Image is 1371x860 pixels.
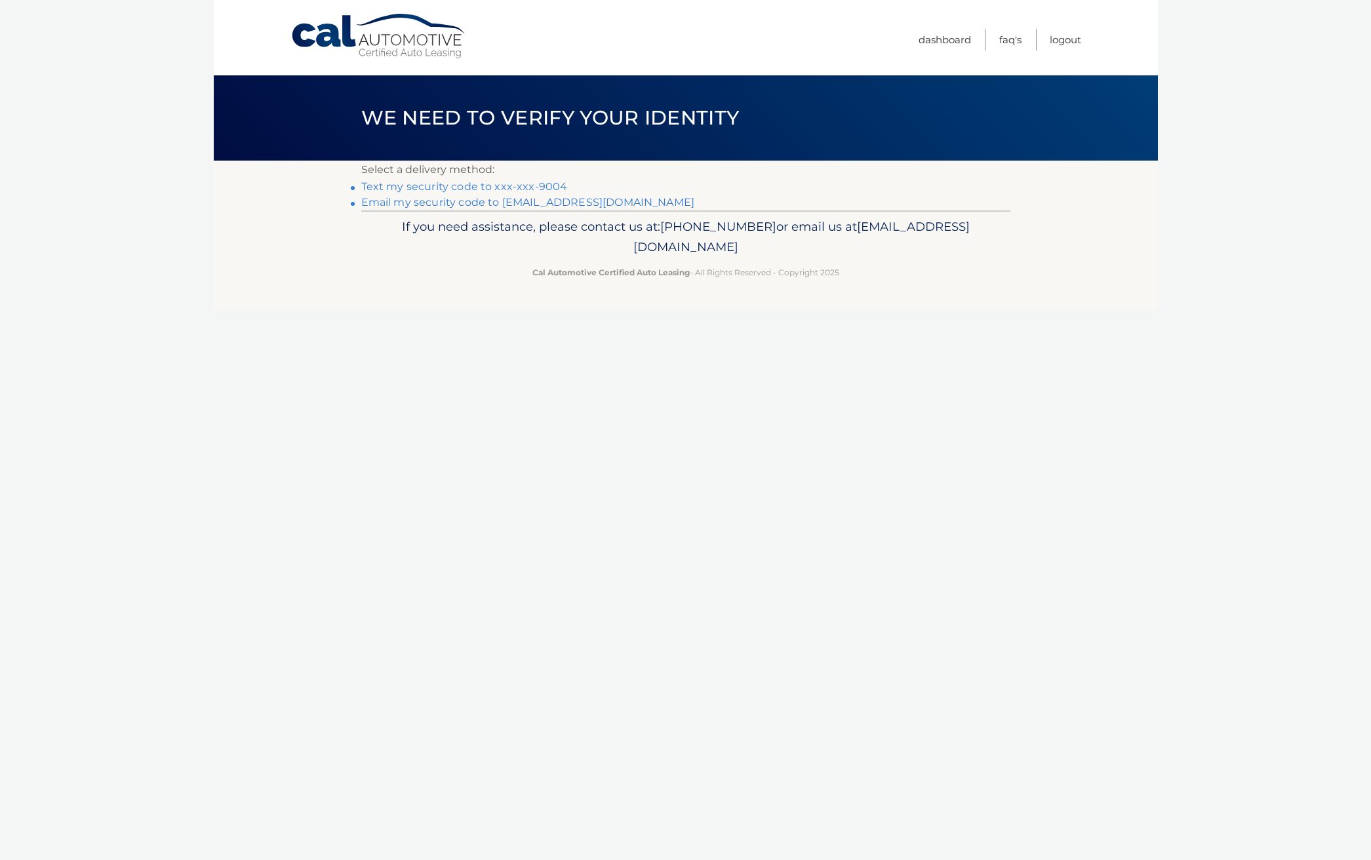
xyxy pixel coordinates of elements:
p: - All Rights Reserved - Copyright 2025 [370,265,1002,279]
a: Text my security code to xxx-xxx-9004 [361,180,568,193]
a: FAQ's [999,29,1022,50]
strong: Cal Automotive Certified Auto Leasing [532,267,690,277]
p: Select a delivery method: [361,161,1010,179]
span: We need to verify your identity [361,106,740,130]
a: Logout [1050,29,1081,50]
a: Email my security code to [EMAIL_ADDRESS][DOMAIN_NAME] [361,196,695,208]
a: Dashboard [919,29,971,50]
a: Cal Automotive [290,13,467,60]
span: [PHONE_NUMBER] [660,219,776,234]
p: If you need assistance, please contact us at: or email us at [370,216,1002,258]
